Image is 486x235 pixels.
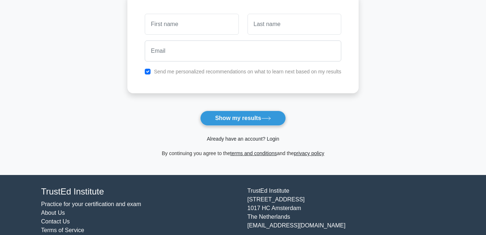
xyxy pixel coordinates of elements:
[145,40,341,61] input: Email
[207,136,279,142] a: Already have an account? Login
[41,187,239,197] h4: TrustEd Institute
[41,210,65,216] a: About Us
[248,14,341,35] input: Last name
[145,14,238,35] input: First name
[41,218,70,225] a: Contact Us
[230,150,277,156] a: terms and conditions
[41,201,141,207] a: Practice for your certification and exam
[154,69,341,74] label: Send me personalized recommendations on what to learn next based on my results
[294,150,324,156] a: privacy policy
[41,227,84,233] a: Terms of Service
[200,111,286,126] button: Show my results
[123,149,363,158] div: By continuing you agree to the and the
